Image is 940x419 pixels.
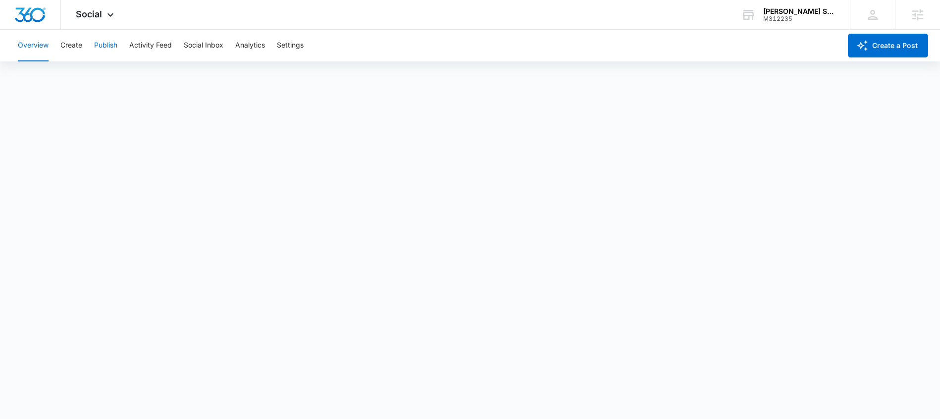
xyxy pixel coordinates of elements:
button: Create a Post [848,34,928,57]
div: account name [763,7,836,15]
button: Create [60,30,82,61]
div: account id [763,15,836,22]
button: Analytics [235,30,265,61]
button: Settings [277,30,304,61]
button: Activity Feed [129,30,172,61]
button: Publish [94,30,117,61]
button: Social Inbox [184,30,223,61]
span: Social [76,9,102,19]
button: Overview [18,30,49,61]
